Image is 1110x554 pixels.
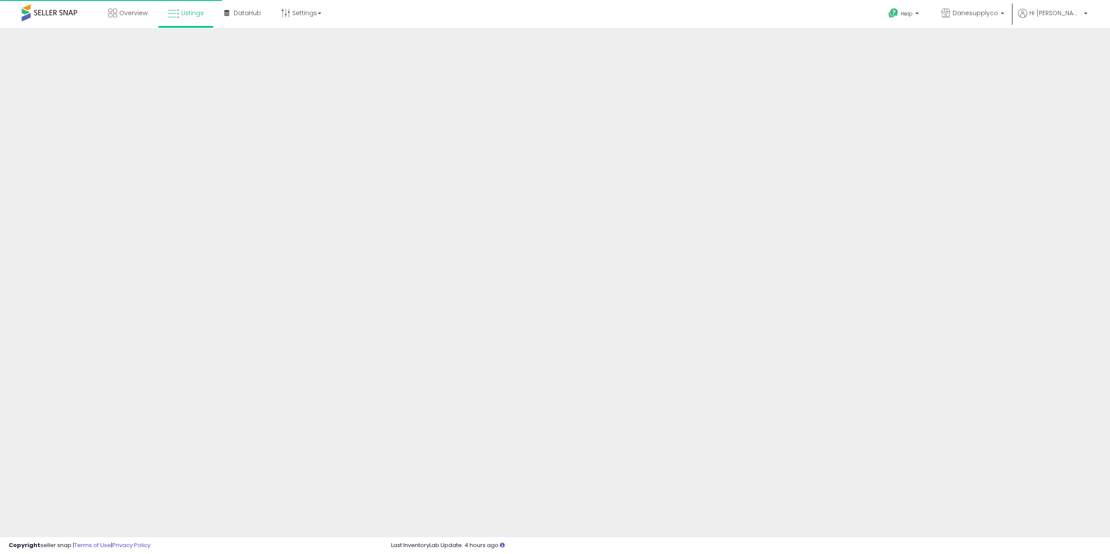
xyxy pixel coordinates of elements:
[901,10,913,17] span: Help
[953,9,998,17] span: Danesupplyco
[888,8,899,19] i: Get Help
[1029,9,1081,17] span: Hi [PERSON_NAME]
[1018,9,1087,28] a: Hi [PERSON_NAME]
[881,1,927,28] a: Help
[119,9,147,17] span: Overview
[181,9,204,17] span: Listings
[234,9,261,17] span: DataHub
